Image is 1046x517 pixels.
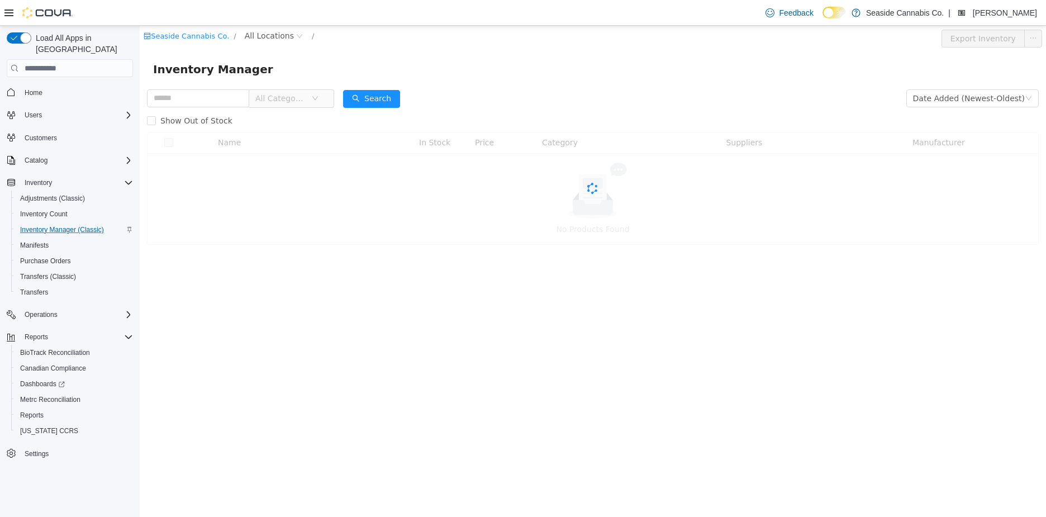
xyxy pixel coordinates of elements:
span: Dashboards [16,377,133,391]
span: All Categories [116,67,167,78]
a: Dashboards [16,377,69,391]
button: Manifests [11,238,137,253]
span: Manifests [20,241,49,250]
a: [US_STATE] CCRS [16,424,83,438]
i: icon: down [886,69,892,77]
span: Users [25,111,42,120]
span: Manifests [16,239,133,252]
span: Inventory Count [20,210,68,219]
i: icon: down [172,69,179,77]
span: [US_STATE] CCRS [20,426,78,435]
span: BioTrack Reconciliation [16,346,133,359]
button: Reports [11,407,137,423]
button: Export Inventory [802,4,885,22]
button: icon: ellipsis [885,4,902,22]
div: Mehgan Wieland [955,6,968,20]
span: Inventory [25,178,52,187]
button: Transfers (Classic) [11,269,137,284]
span: Reports [25,333,48,341]
a: BioTrack Reconciliation [16,346,94,359]
nav: Complex example [7,79,133,491]
a: Reports [16,409,48,422]
button: [US_STATE] CCRS [11,423,137,439]
a: Customers [20,131,61,145]
button: Users [20,108,46,122]
span: Adjustments (Classic) [16,192,133,205]
a: Inventory Count [16,207,72,221]
button: Canadian Compliance [11,361,137,376]
span: Washington CCRS [16,424,133,438]
input: Dark Mode [822,7,846,18]
span: Reports [20,330,133,344]
button: Users [2,107,137,123]
span: Home [25,88,42,97]
img: Cova [22,7,73,18]
span: / [94,6,96,15]
span: Reports [20,411,44,420]
span: Settings [20,447,133,461]
button: icon: searchSearch [203,64,260,82]
i: icon: shop [4,7,11,14]
a: Dashboards [11,376,137,392]
a: Home [20,86,47,99]
span: Transfers (Classic) [20,272,76,281]
p: | [948,6,950,20]
a: Feedback [761,2,817,24]
button: Customers [2,130,137,146]
span: Feedback [779,7,813,18]
span: Inventory Manager [13,35,140,53]
button: Inventory [2,175,137,191]
p: Seaside Cannabis Co. [866,6,944,20]
span: Transfers [16,286,133,299]
p: [PERSON_NAME] [973,6,1037,20]
span: Catalog [25,156,47,165]
span: Catalog [20,154,133,167]
span: Customers [20,131,133,145]
span: Canadian Compliance [20,364,86,373]
span: Settings [25,449,49,458]
button: Inventory Manager (Classic) [11,222,137,238]
span: Reports [16,409,133,422]
span: Inventory Manager (Classic) [20,225,104,234]
button: Reports [20,330,53,344]
a: Settings [20,447,53,461]
span: Operations [20,308,133,321]
button: Adjustments (Classic) [11,191,137,206]
span: Inventory Count [16,207,133,221]
a: Inventory Manager (Classic) [16,223,108,236]
a: Manifests [16,239,53,252]
span: Inventory Manager (Classic) [16,223,133,236]
button: Metrc Reconciliation [11,392,137,407]
a: Adjustments (Classic) [16,192,89,205]
span: Adjustments (Classic) [20,194,85,203]
span: Operations [25,310,58,319]
span: BioTrack Reconciliation [20,348,90,357]
span: Customers [25,134,57,143]
button: Inventory Count [11,206,137,222]
button: Operations [20,308,62,321]
span: Canadian Compliance [16,362,133,375]
a: Canadian Compliance [16,362,91,375]
span: / [172,6,174,15]
div: Date Added (Newest-Oldest) [773,64,885,81]
span: All Locations [105,4,154,16]
span: Transfers [20,288,48,297]
span: Purchase Orders [20,257,71,265]
button: Purchase Orders [11,253,137,269]
button: Catalog [2,153,137,168]
button: Inventory [20,176,56,189]
span: Dashboards [20,380,65,388]
span: Purchase Orders [16,254,133,268]
span: Metrc Reconciliation [16,393,133,406]
span: Users [20,108,133,122]
button: Catalog [20,154,52,167]
span: Home [20,85,133,99]
button: Operations [2,307,137,322]
button: Home [2,84,137,100]
span: Load All Apps in [GEOGRAPHIC_DATA] [31,32,133,55]
button: Transfers [11,284,137,300]
span: Dark Mode [822,18,823,19]
a: Metrc Reconciliation [16,393,85,406]
span: Show Out of Stock [16,91,97,99]
a: Purchase Orders [16,254,75,268]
